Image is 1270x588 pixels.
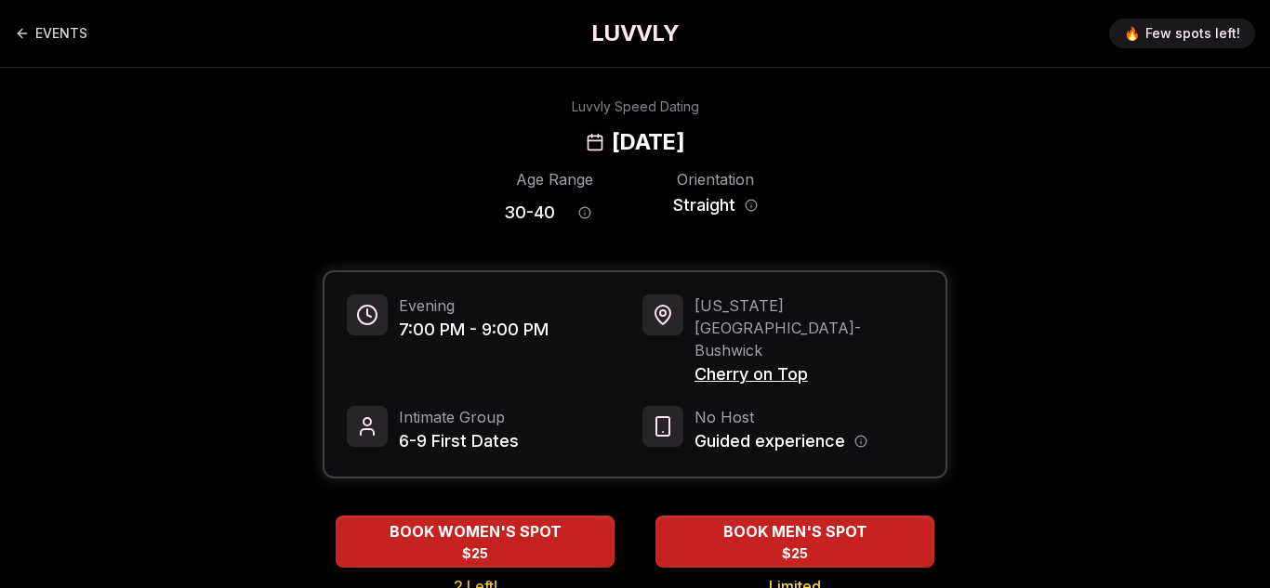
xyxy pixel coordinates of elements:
button: Age range information [564,192,605,233]
span: No Host [695,406,867,428]
span: 7:00 PM - 9:00 PM [399,317,549,343]
h2: [DATE] [612,127,684,157]
div: Age Range [504,168,605,190]
span: Straight [673,192,735,218]
button: BOOK WOMEN'S SPOT - 2 Left! [336,516,615,568]
span: Few spots left! [1145,24,1240,43]
a: Back to events [15,15,87,52]
span: $25 [782,544,808,563]
span: BOOK MEN'S SPOT [720,520,871,542]
span: Guided experience [695,428,845,454]
span: [US_STATE][GEOGRAPHIC_DATA] - Bushwick [695,294,923,361]
span: $25 [462,544,488,563]
a: LUVVLY [591,19,679,48]
span: 30 - 40 [504,200,555,226]
div: Orientation [665,168,766,190]
span: Intimate Group [399,406,519,428]
div: Luvvly Speed Dating [572,98,699,116]
span: BOOK WOMEN'S SPOT [386,520,565,542]
span: 6-9 First Dates [399,428,519,454]
span: 🔥 [1124,24,1140,43]
button: Host information [854,435,867,448]
button: BOOK MEN'S SPOT - Limited [655,516,934,568]
span: Cherry on Top [695,361,923,387]
span: Evening [399,294,549,317]
button: Orientation information [745,199,758,212]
